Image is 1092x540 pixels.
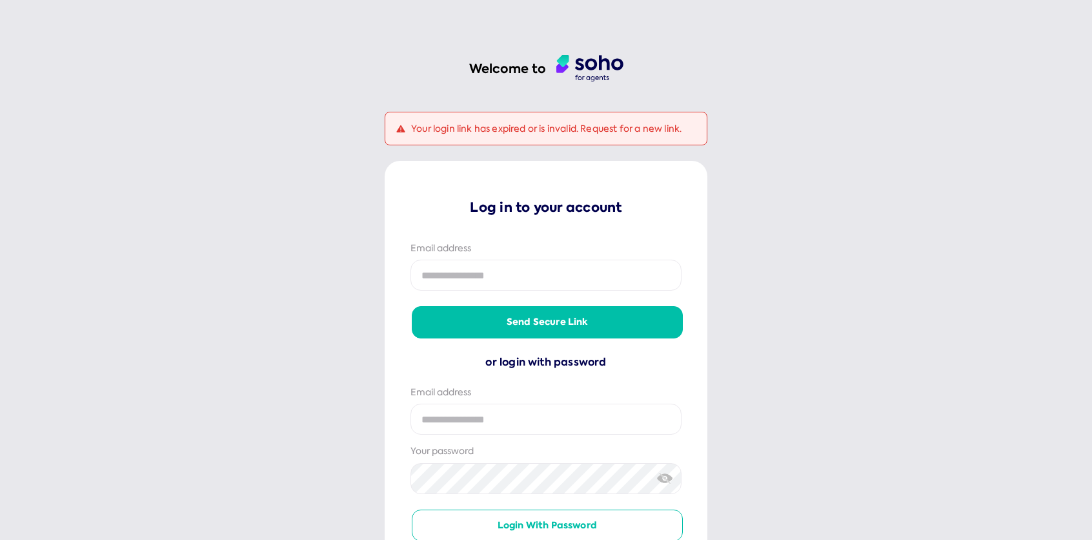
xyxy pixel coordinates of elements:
img: agent logo [556,55,623,82]
div: Your password [410,445,682,458]
div: Email address [410,386,682,399]
img: eye-crossed.svg [657,472,673,485]
div: Your login link has expired or is invalid. Request for a new link. [385,112,707,145]
div: or login with password [410,354,682,371]
button: Send secure link [412,306,683,338]
p: Log in to your account [410,198,682,216]
h1: Welcome to [469,60,546,78]
div: Email address [410,242,682,255]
